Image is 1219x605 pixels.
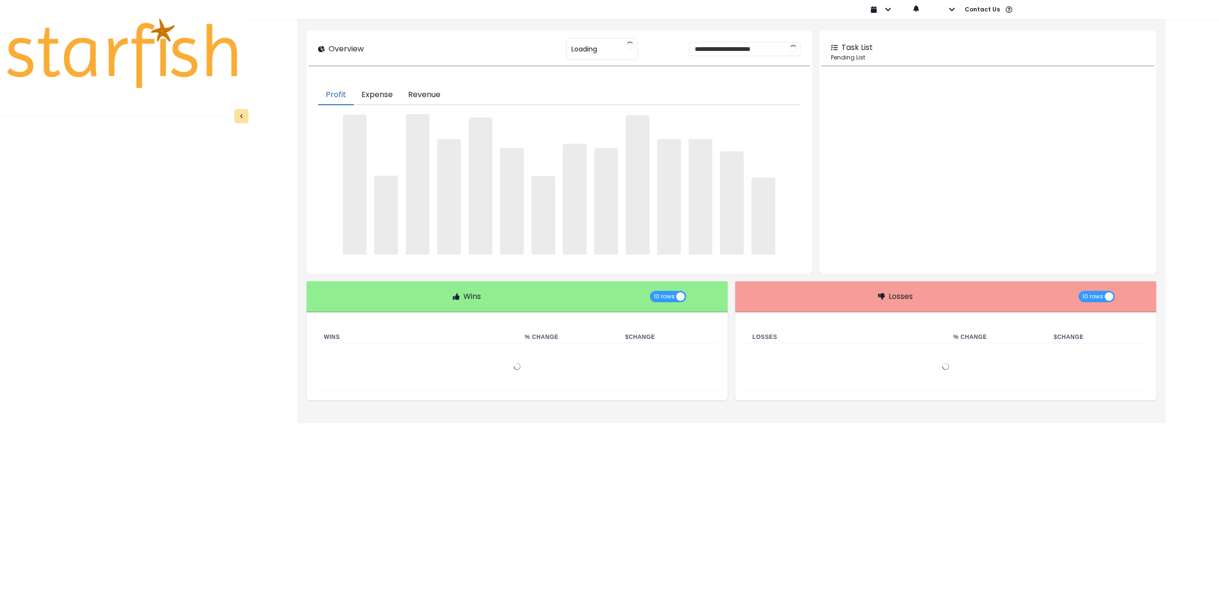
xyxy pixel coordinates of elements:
span: ‌ [343,115,367,255]
p: Pending List [831,53,1145,62]
span: ‌ [374,176,398,255]
th: % Change [946,331,1046,343]
p: Overview [329,43,364,55]
button: Revenue [400,85,448,105]
span: ‌ [406,114,430,255]
button: Profit [318,85,354,105]
span: ‌ [657,139,681,255]
span: Loading [571,39,597,59]
th: $ Change [618,331,718,343]
span: 10 rows [654,291,675,302]
button: Expense [354,85,400,105]
th: Losses [745,331,946,343]
span: ‌ [531,176,555,255]
th: % Change [517,331,618,343]
span: ‌ [626,115,649,255]
span: ‌ [469,118,492,255]
span: 10 rows [1082,291,1103,302]
span: ‌ [594,148,618,255]
th: Wins [316,331,517,343]
p: Losses [889,291,913,302]
th: $ Change [1046,331,1147,343]
span: ‌ [689,139,712,255]
span: ‌ [751,178,775,255]
p: Task List [841,42,873,53]
span: ‌ [720,151,744,255]
p: Wins [463,291,481,302]
span: ‌ [437,139,461,255]
span: ‌ [563,144,587,255]
span: ‌ [500,148,524,255]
